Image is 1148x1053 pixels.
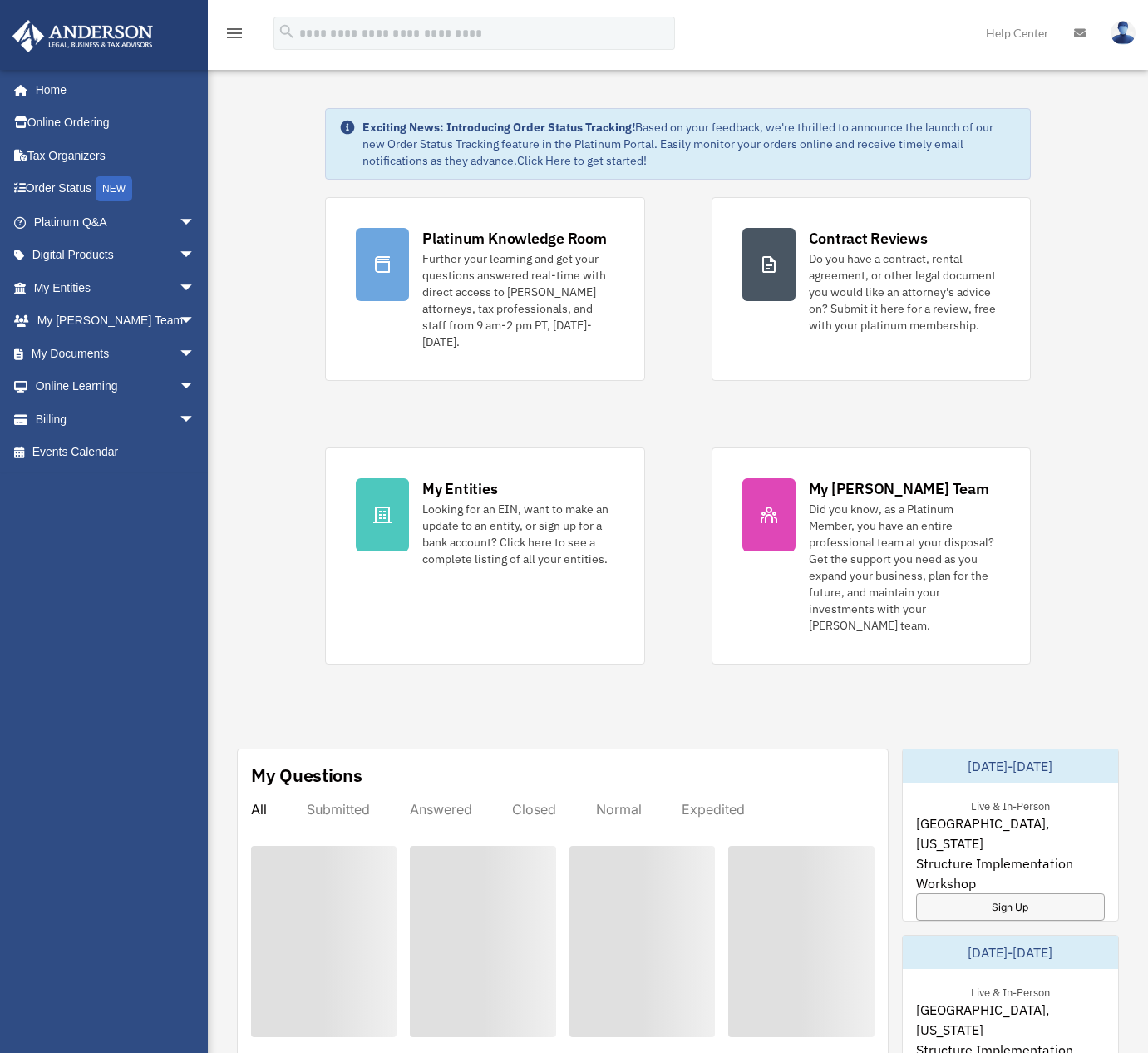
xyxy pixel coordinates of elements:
div: Closed [512,801,556,818]
i: menu [224,23,244,43]
div: Live & In-Person [958,982,1063,1000]
div: Contract Reviews [809,228,928,249]
img: User Pic [1111,21,1136,45]
span: arrow_drop_down [179,403,212,437]
a: Platinum Q&Aarrow_drop_down [12,205,220,239]
span: arrow_drop_down [179,271,212,305]
span: arrow_drop_down [179,205,212,240]
a: My [PERSON_NAME] Teamarrow_drop_down [12,304,220,338]
div: Submitted [307,801,370,818]
div: NEW [96,176,132,201]
span: arrow_drop_down [179,239,212,273]
span: arrow_drop_down [179,304,212,339]
a: My Documentsarrow_drop_down [12,337,220,370]
strong: Exciting News: Introducing Order Status Tracking! [362,120,635,135]
div: [DATE]-[DATE] [903,749,1118,783]
div: Did you know, as a Platinum Member, you have an entire professional team at your disposal? Get th... [809,501,1000,634]
a: My Entitiesarrow_drop_down [12,271,220,304]
span: arrow_drop_down [179,337,212,371]
div: [DATE]-[DATE] [903,936,1118,969]
div: Normal [596,801,642,818]
a: Tax Organizers [12,139,220,172]
div: My [PERSON_NAME] Team [809,478,989,499]
span: arrow_drop_down [179,370,212,404]
a: Events Calendar [12,436,220,469]
a: Online Ordering [12,106,220,140]
div: Further your learning and get your questions answered real-time with direct access to [PERSON_NAM... [422,250,613,350]
div: Answered [410,801,472,818]
div: Live & In-Person [958,796,1063,813]
span: Structure Implementation Workshop [916,853,1105,893]
a: My Entities Looking for an EIN, want to make an update to an entity, or sign up for a bank accoun... [325,447,644,665]
a: Billingarrow_drop_down [12,403,220,436]
a: Contract Reviews Do you have a contract, rental agreement, or other legal document you would like... [712,197,1031,381]
div: Do you have a contract, rental agreement, or other legal document you would like an attorney's ad... [809,250,1000,334]
span: [GEOGRAPHIC_DATA], [US_STATE] [916,1000,1105,1040]
div: Expedited [682,801,745,818]
a: Digital Productsarrow_drop_down [12,239,220,272]
div: All [251,801,267,818]
div: Based on your feedback, we're thrilled to announce the launch of our new Order Status Tracking fe... [362,119,1017,169]
div: My Questions [251,763,362,788]
a: Home [12,73,212,106]
div: Platinum Knowledge Room [422,228,607,249]
a: Platinum Knowledge Room Further your learning and get your questions answered real-time with dire... [325,197,644,381]
a: menu [224,29,244,43]
i: search [278,22,296,41]
a: My [PERSON_NAME] Team Did you know, as a Platinum Member, you have an entire professional team at... [712,447,1031,665]
img: Anderson Advisors Platinum Portal [7,20,158,52]
a: Sign Up [916,893,1105,921]
a: Order StatusNEW [12,172,220,206]
div: Looking for an EIN, want to make an update to an entity, or sign up for a bank account? Click her... [422,501,613,567]
a: Online Learningarrow_drop_down [12,370,220,403]
a: Click Here to get started! [517,153,647,168]
span: [GEOGRAPHIC_DATA], [US_STATE] [916,813,1105,853]
div: My Entities [422,478,497,499]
